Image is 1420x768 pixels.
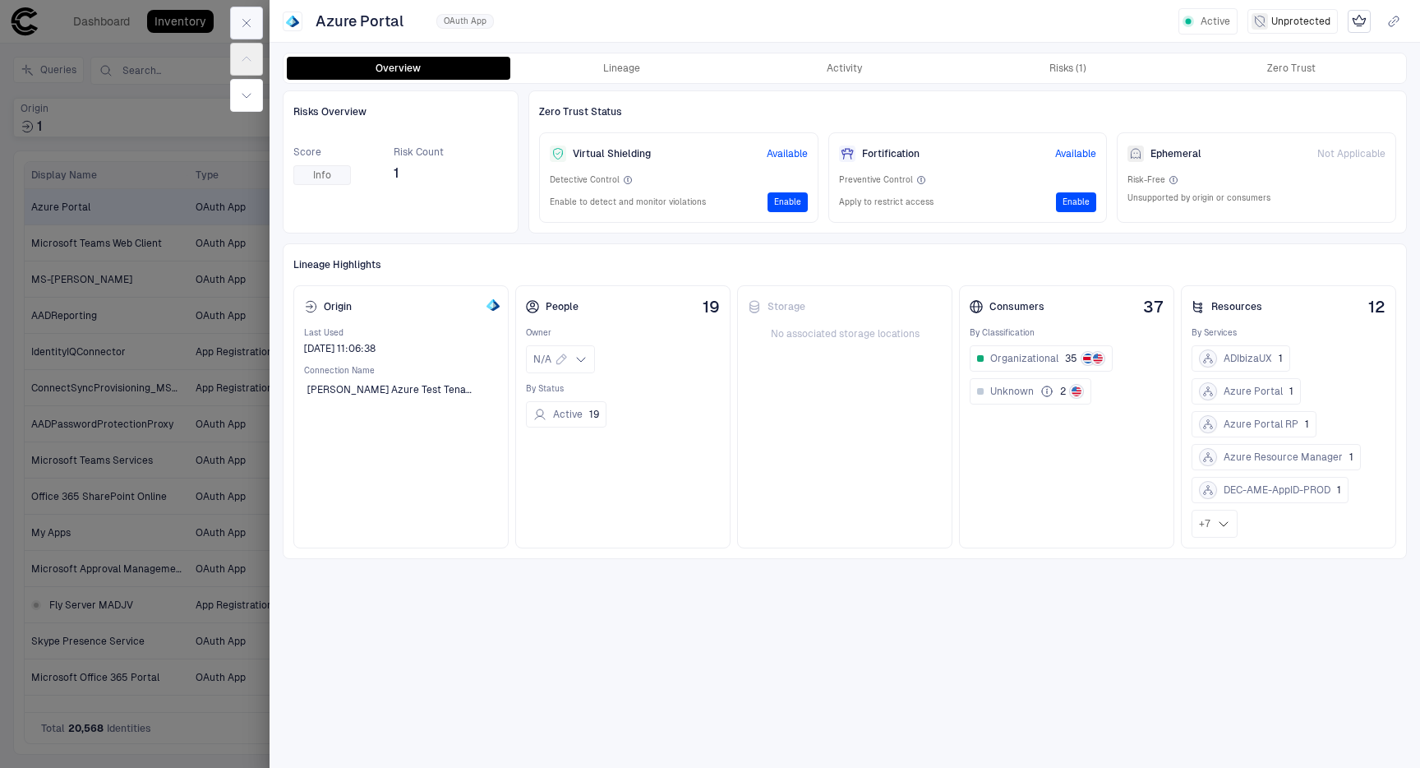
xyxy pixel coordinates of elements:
[1224,483,1330,497] span: DEC-AME-AppID-PROD
[526,327,720,339] span: Owner
[1127,192,1270,204] span: Unsupported by origin or consumers
[526,401,606,428] button: Active19
[286,15,299,28] div: Entra ID
[1192,378,1301,405] button: Azure Portal1
[839,174,913,186] span: Preventive Control
[1192,300,1262,313] div: Resources
[1224,418,1298,431] span: Azure Portal RP
[1127,174,1165,186] span: Risk-Free
[1224,451,1343,464] span: Azure Resource Manager
[316,12,403,31] span: Azure Portal
[293,101,508,123] div: Risks Overview
[1065,352,1077,365] span: 35
[589,408,599,421] span: 19
[1192,345,1290,372] button: ADIbizaUX1
[970,378,1091,405] button: Unknown2US
[748,300,805,313] div: Storage
[1368,298,1385,316] span: 12
[768,192,808,212] button: Enable
[970,345,1113,372] button: Organizational35CRUS
[1192,327,1385,339] span: By Services
[839,197,934,208] span: Apply to restrict access
[485,298,498,312] div: Entra ID
[1192,411,1316,437] button: Azure Portal RP1
[293,254,1396,275] div: Lineage Highlights
[304,327,498,339] span: Last Used
[1224,385,1283,398] span: Azure Portal
[990,385,1034,398] span: Unknown
[444,16,486,27] span: OAuth App
[748,327,942,340] span: No associated storage locations
[1199,517,1210,530] span: + 7
[1056,192,1096,212] button: Enable
[573,147,651,160] span: Virtual Shielding
[862,147,920,160] span: Fortification
[307,383,475,396] span: [PERSON_NAME] Azure Test Tenant - azureiam
[1271,15,1330,28] span: Unprotected
[312,8,426,35] button: Azure Portal
[1348,10,1371,33] div: Mark as Crown Jewel
[1267,62,1316,75] div: Zero Trust
[550,197,706,208] span: Enable to detect and monitor violations
[394,165,444,182] span: 1
[293,146,351,159] span: Score
[539,101,1396,123] div: Zero Trust Status
[1083,354,1093,363] img: CR
[304,342,376,355] div: 8/27/2025 16:06:38 (GMT+00:00 UTC)
[970,327,1164,339] span: By Classification
[526,383,720,395] span: By Status
[304,365,498,377] span: Connection Name
[1072,386,1081,396] img: US
[304,377,498,403] button: [PERSON_NAME] Azure Test Tenant - azureiam
[1305,418,1309,431] span: 1
[1201,15,1230,28] span: Active
[313,169,331,182] span: Info
[1060,385,1066,398] span: 2
[1224,352,1272,365] span: ADIbizaUX
[1279,352,1283,365] span: 1
[394,146,444,159] span: Risk Count
[767,147,808,160] span: Available
[1192,477,1349,503] button: DEC-AME-AppID-PROD1
[287,57,510,80] button: Overview
[304,300,352,313] div: Origin
[1349,451,1353,464] span: 1
[1192,444,1361,470] button: Azure Resource Manager1
[526,300,579,313] div: People
[510,57,734,80] button: Lineage
[970,300,1044,313] div: Consumers
[304,342,376,355] span: [DATE] 11:06:38
[703,298,720,316] span: 19
[1049,62,1086,75] div: Risks (1)
[1289,385,1293,398] span: 1
[990,352,1058,365] span: Organizational
[533,353,551,366] span: N/A
[1150,147,1201,160] span: Ephemeral
[1093,354,1103,363] img: US
[733,57,957,80] button: Activity
[1143,298,1164,316] span: 37
[1337,483,1341,497] span: 1
[1317,147,1385,160] span: Not Applicable
[1055,147,1096,160] span: Available
[550,174,620,186] span: Detective Control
